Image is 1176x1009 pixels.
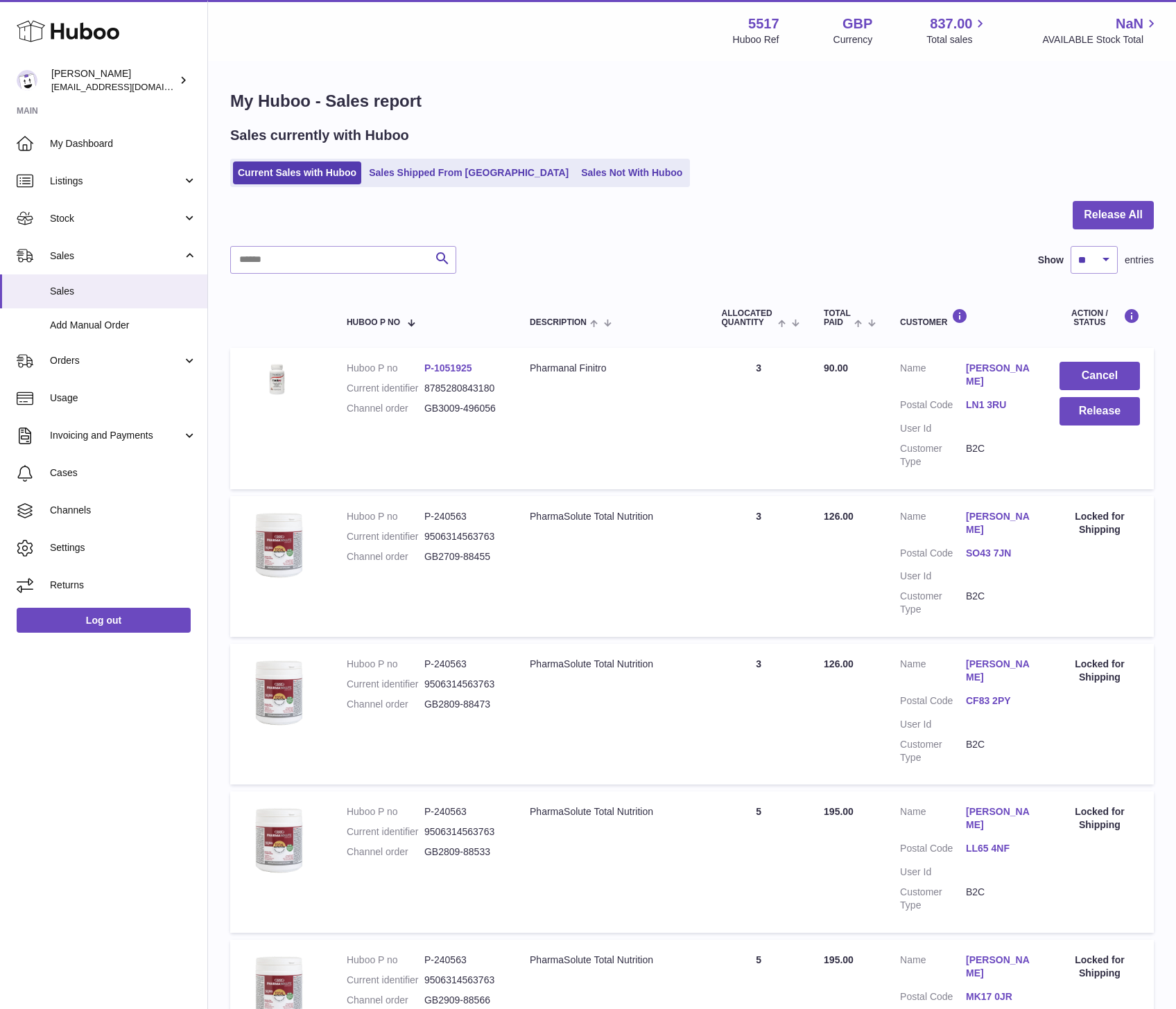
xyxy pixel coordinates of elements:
[347,318,400,327] span: Huboo P no
[966,510,1032,536] a: [PERSON_NAME]
[833,33,873,46] div: Currency
[824,511,854,522] span: 126.00
[244,805,313,875] img: 55171654161492.png
[424,402,502,415] dd: GB3009-496056
[50,392,197,405] span: Usage
[930,15,972,33] span: 837.00
[424,678,502,691] dd: 9506314563763
[347,382,424,395] dt: Current identifier
[707,791,810,932] td: 5
[347,402,424,415] dt: Channel order
[900,570,966,583] dt: User Id
[966,547,1032,560] a: SO43 7JN
[347,658,424,671] dt: Huboo P no
[900,547,966,563] dt: Postal Code
[707,644,810,784] td: 3
[900,658,966,687] dt: Name
[966,842,1032,855] a: LL65 4NF
[347,678,424,691] dt: Current identifier
[17,608,191,633] a: Log out
[900,886,966,912] dt: Customer Type
[576,161,687,184] a: Sales Not With Huboo
[424,362,472,374] a: P-1051925
[51,67,176,94] div: [PERSON_NAME]
[244,510,313,579] img: 55171654161492.png
[347,845,424,859] dt: Channel order
[347,954,424,967] dt: Huboo P no
[51,81,204,92] span: [EMAIL_ADDRESS][DOMAIN_NAME]
[424,510,502,523] dd: P-240563
[230,90,1154,112] h1: My Huboo - Sales report
[424,994,502,1007] dd: GB2909-88566
[1060,362,1140,390] button: Cancel
[900,738,966,764] dt: Customer Type
[966,362,1032,388] a: [PERSON_NAME]
[966,442,1032,468] dd: B2C
[900,442,966,468] dt: Customer Type
[1125,254,1154,267] span: entries
[50,504,197,517] span: Channels
[424,805,502,818] dd: P-240563
[1060,308,1140,327] div: Action / Status
[900,398,966,415] dt: Postal Code
[347,825,424,839] dt: Current identifier
[347,974,424,987] dt: Current identifier
[900,694,966,711] dt: Postal Code
[347,994,424,1007] dt: Channel order
[50,137,197,150] span: My Dashboard
[824,954,854,965] span: 195.00
[347,550,424,563] dt: Channel order
[900,805,966,835] dt: Name
[926,33,988,46] span: Total sales
[966,954,1032,980] a: [PERSON_NAME]
[966,590,1032,616] dd: B2C
[1038,254,1064,267] label: Show
[364,161,573,184] a: Sales Shipped From [GEOGRAPHIC_DATA]
[17,70,37,91] img: alessiavanzwolle@hotmail.com
[824,806,854,817] span: 195.00
[900,866,966,879] dt: User Id
[824,362,848,374] span: 90.00
[530,805,693,818] div: PharmaSolute Total Nutrition
[900,590,966,616] dt: Customer Type
[424,658,502,671] dd: P-240563
[50,319,197,332] span: Add Manual Order
[1116,15,1143,33] span: NaN
[50,466,197,480] span: Cases
[424,954,502,967] dd: P-240563
[966,658,1032,684] a: [PERSON_NAME]
[424,530,502,543] dd: 9506314563763
[1060,658,1140,684] div: Locked for Shipping
[424,974,502,987] dd: 9506314563763
[900,422,966,435] dt: User Id
[900,954,966,983] dt: Name
[530,318,587,327] span: Description
[824,309,851,327] span: Total paid
[900,842,966,859] dt: Postal Code
[50,429,182,442] span: Invoicing and Payments
[530,658,693,671] div: PharmaSolute Total Nutrition
[966,805,1032,832] a: [PERSON_NAME]
[1060,397,1140,425] button: Release
[900,990,966,1007] dt: Postal Code
[900,718,966,731] dt: User Id
[824,658,854,669] span: 126.00
[1042,33,1159,46] span: AVAILABLE Stock Total
[424,382,502,395] dd: 8785280843180
[926,15,988,46] a: 837.00 Total sales
[50,541,197,554] span: Settings
[50,285,197,298] span: Sales
[721,309,774,327] span: ALLOCATED Quantity
[1042,15,1159,46] a: NaN AVAILABLE Stock Total
[966,694,1032,708] a: CF83 2PY
[244,362,313,398] img: 1752522179.png
[530,362,693,375] div: Pharmanal Finitro
[50,249,182,263] span: Sales
[347,805,424,818] dt: Huboo P no
[230,126,409,145] h2: Sales currently with Huboo
[733,33,779,46] div: Huboo Ref
[966,738,1032,764] dd: B2C
[424,698,502,711] dd: GB2809-88473
[900,510,966,540] dt: Name
[1060,510,1140,536] div: Locked for Shipping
